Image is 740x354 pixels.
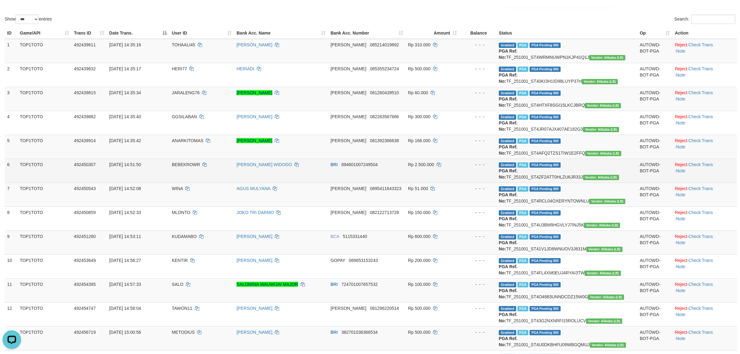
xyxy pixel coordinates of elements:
td: 3 [5,87,17,111]
a: [PERSON_NAME] [237,114,272,119]
td: AUTOWD-BOT-PGA [637,63,673,87]
span: Rp 500.000 [408,306,430,311]
span: PGA Pending [530,186,561,192]
a: Check Trans [688,138,713,143]
label: Search: [674,15,735,24]
td: 8 [5,207,17,231]
td: TF_251001_ST4U3BM9HGVLYJ7INJ5K [496,207,637,231]
span: JARALENG76 [172,90,200,95]
div: - - - [462,161,494,168]
div: - - - [462,305,494,311]
span: KENTIR [172,258,188,263]
td: 6 [5,159,17,183]
td: 4 [5,111,17,135]
td: 2 [5,63,17,87]
td: AUTOWD-BOT-PGA [637,326,673,350]
a: Note [676,264,686,269]
span: Marked by adsnindar [517,162,528,168]
span: Vendor URL: https://dashboard.q2checkout.com/secure [585,271,621,276]
th: Balance [459,27,496,39]
select: Showentries [16,15,39,24]
span: 492454747 [74,306,96,311]
span: Rp 166.000 [408,138,430,143]
span: Rp 500.000 [408,330,430,335]
span: Vendor URL: https://dashboard.q2checkout.com/secure [585,151,621,156]
div: - - - [462,233,494,240]
span: Copy 5115331440 to clipboard [343,234,367,239]
b: PGA Ref. No: [499,264,517,275]
span: SALO [172,282,183,287]
td: 7 [5,183,17,207]
span: Rp 2.500.000 [408,162,434,167]
span: PGA Pending [530,210,561,216]
span: PGA Pending [530,67,561,72]
th: Bank Acc. Name: activate to sort column ascending [234,27,328,39]
a: Note [676,312,686,317]
b: PGA Ref. No: [499,288,517,299]
span: 492439882 [74,114,96,119]
b: PGA Ref. No: [499,216,517,227]
span: GGSILABAN [172,114,197,119]
button: Open LiveChat chat widget [2,2,21,21]
span: Marked by adsnizardi [517,114,528,120]
span: ANARKITOMAS [172,138,204,143]
th: Trans ID: activate to sort column ascending [71,27,107,39]
span: [DATE] 14:52:08 [109,186,141,191]
span: 492439611 [74,42,96,47]
span: [DATE] 14:51:50 [109,162,141,167]
span: Rp 500.000 [408,66,430,71]
b: PGA Ref. No: [499,240,517,251]
span: Marked by adsnizardi [517,67,528,72]
th: User ID: activate to sort column ascending [169,27,234,39]
b: PGA Ref. No: [499,336,517,347]
span: [PERSON_NAME] [331,66,366,71]
td: TF_251001_ST40KI3H1ID98LUYP37H [496,63,637,87]
span: Grabbed [499,330,516,335]
td: · · [673,135,737,159]
span: Grabbed [499,162,516,168]
span: Copy 382701036366534 to clipboard [342,330,378,335]
span: [DATE] 14:35:16 [109,42,141,47]
span: Vendor URL: https://dashboard.q2checkout.com/secure [586,247,623,252]
span: Copy 082122713728 to clipboard [370,210,399,215]
td: TF_251001_ST4FL4XM0EUJ4RYAI3TW [496,254,637,278]
span: Vendor URL: https://dashboard.q2checkout.com/secure [590,342,626,348]
a: Note [676,336,686,341]
span: Marked by adsGILANG [517,210,528,216]
span: PGA Pending [530,162,561,168]
span: [PERSON_NAME] [331,114,366,119]
th: ID [5,27,17,39]
span: [DATE] 14:35:17 [109,66,141,71]
a: [PERSON_NAME] [237,330,272,335]
span: [PERSON_NAME] [331,138,366,143]
a: Check Trans [688,162,713,167]
span: Vendor URL: https://dashboard.q2checkout.com/secure [582,79,618,84]
div: - - - [462,66,494,72]
div: - - - [462,114,494,120]
a: Reject [675,138,687,143]
span: Grabbed [499,114,516,120]
a: SALOMINA WAUWIJAI MAJOR [237,282,298,287]
td: TF_251001_ST4AFQ2TZS1TIW1E2FFQ [496,135,637,159]
b: PGA Ref. No: [499,168,517,179]
span: Vendor URL: https://dashboard.q2checkout.com/secure [583,127,619,132]
a: Note [676,49,686,54]
td: 12 [5,302,17,326]
span: Copy 081260439510 to clipboard [370,90,399,95]
td: TF_251001_ST4HTXF8SGI15LKCJBRQ [496,87,637,111]
td: AUTOWD-BOT-PGA [637,254,673,278]
td: TOP1TOTO [17,278,71,302]
span: Marked by adsGILANG [517,138,528,144]
a: Reject [675,258,687,263]
div: - - - [462,281,494,287]
b: PGA Ref. No: [499,96,517,108]
span: Vendor URL: https://dashboard.q2checkout.com/secure [585,103,621,108]
a: Note [676,120,686,125]
span: Grabbed [499,282,516,287]
span: Copy 085355234724 to clipboard [370,66,399,71]
label: Show entries [5,15,52,24]
span: Marked by adsnindar [517,330,528,335]
span: 492456719 [74,330,96,335]
span: Copy 089653153243 to clipboard [349,258,378,263]
span: Copy 694601007249504 to clipboard [342,162,378,167]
